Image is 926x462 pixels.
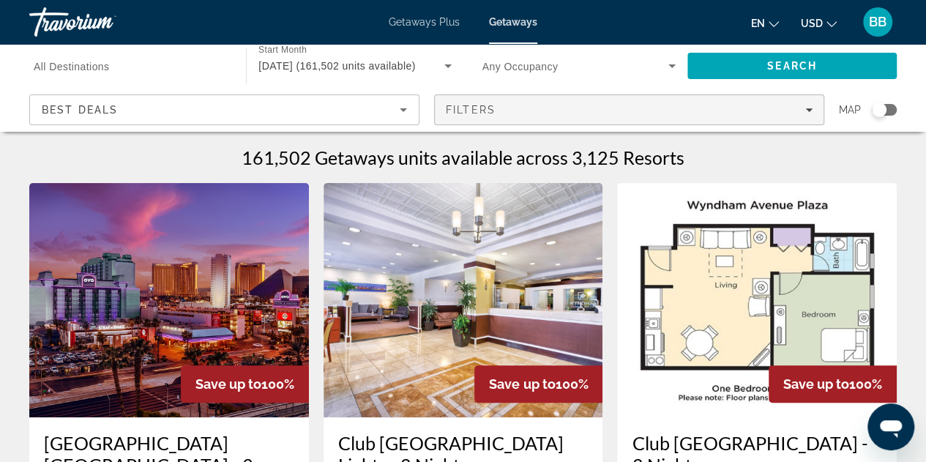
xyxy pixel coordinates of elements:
[751,12,779,34] button: Change language
[42,101,407,119] mat-select: Sort by
[258,60,416,72] span: [DATE] (161,502 units available)
[324,183,603,417] img: Club Wyndham Harbour Lights - 2 Nights
[867,403,914,450] iframe: Button to launch messaging window
[29,183,309,417] img: OYO Hotel & Casino Las Vegas - 3 Nights
[859,7,897,37] button: User Menu
[482,61,559,72] span: Any Occupancy
[869,15,886,29] span: BB
[489,376,555,392] span: Save up to
[389,16,460,28] a: Getaways Plus
[767,60,817,72] span: Search
[687,53,897,79] button: Search
[42,104,118,116] span: Best Deals
[839,100,861,120] span: Map
[474,365,602,403] div: 100%
[801,12,837,34] button: Change currency
[34,61,110,72] span: All Destinations
[242,146,684,168] h1: 161,502 Getaways units available across 3,125 Resorts
[801,18,823,29] span: USD
[34,58,227,75] input: Select destination
[751,18,765,29] span: en
[769,365,897,403] div: 100%
[29,3,176,41] a: Travorium
[783,376,849,392] span: Save up to
[489,16,537,28] a: Getaways
[181,365,309,403] div: 100%
[446,104,496,116] span: Filters
[195,376,261,392] span: Save up to
[434,94,824,125] button: Filters
[617,183,897,417] img: Club Wyndham Avenue Plaza - 2 Nights
[258,45,307,55] span: Start Month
